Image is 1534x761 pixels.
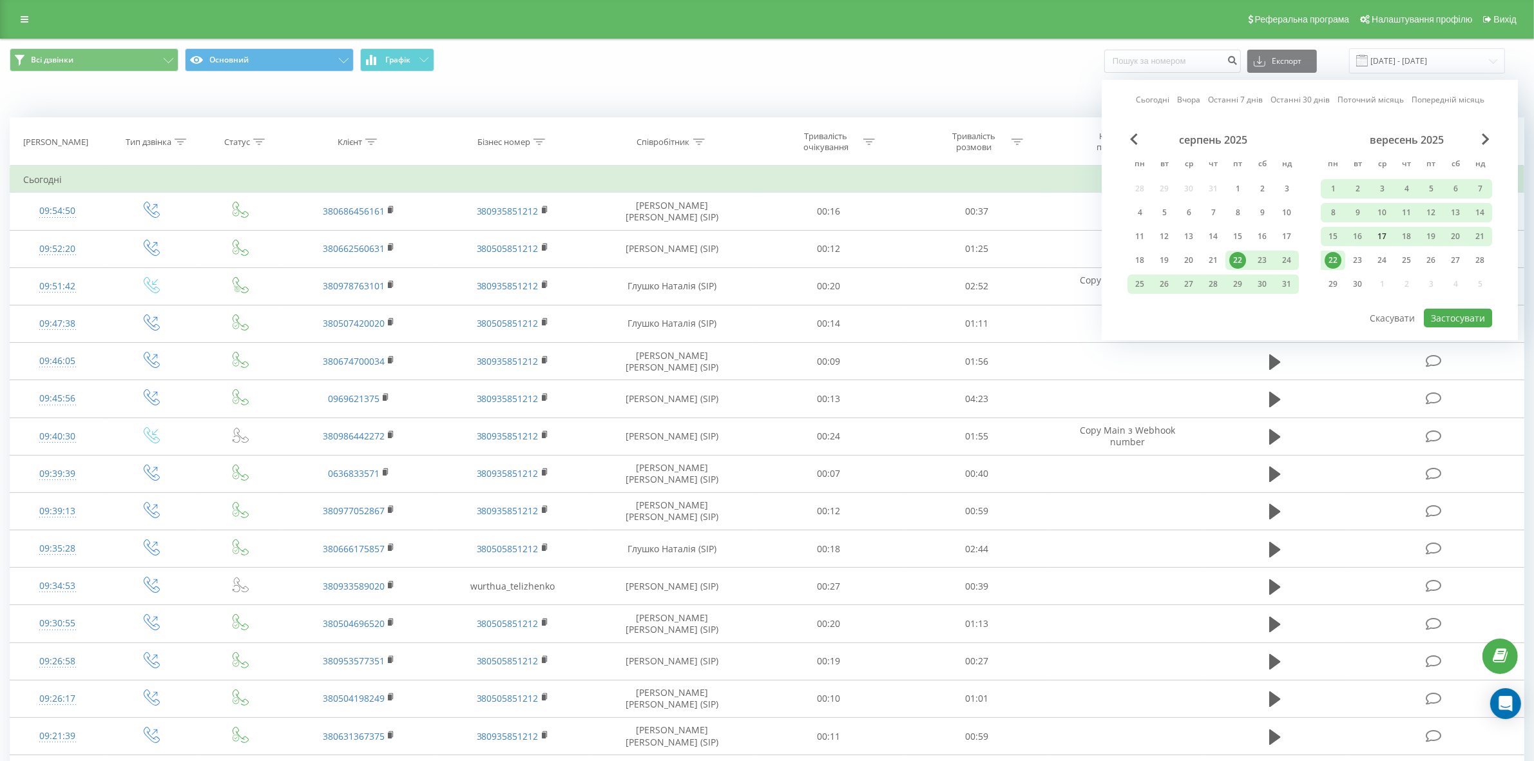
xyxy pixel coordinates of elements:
div: чт 4 вер 2025 р. [1394,179,1419,198]
a: 380505851212 [477,317,539,329]
button: Основний [185,48,354,72]
div: 21 [1472,228,1488,245]
div: 2 [1349,180,1366,197]
a: 380935851212 [477,355,539,367]
div: вт 12 серп 2025 р. [1152,227,1176,246]
div: 8 [1229,204,1246,221]
div: нд 7 вер 2025 р. [1468,179,1492,198]
abbr: четвер [1203,155,1223,175]
button: Всі дзвінки [10,48,178,72]
div: чт 21 серп 2025 р. [1201,251,1225,270]
div: пт 22 серп 2025 р. [1225,251,1250,270]
div: пн 29 вер 2025 р. [1321,275,1345,294]
a: 380504696520 [323,617,385,630]
span: Previous Month [1130,133,1138,145]
div: вт 9 вер 2025 р. [1345,203,1370,222]
td: 01:13 [903,605,1050,642]
div: 28 [1205,276,1222,293]
span: Реферальна програма [1255,14,1350,24]
td: 01:11 [903,305,1050,342]
div: 10 [1278,204,1295,221]
a: 380978763101 [323,280,385,292]
div: 14 [1205,228,1222,245]
abbr: субота [1446,155,1465,175]
span: Графік [385,55,410,64]
abbr: вівторок [1348,155,1367,175]
td: 00:39 [903,568,1050,605]
td: Глушко Наталія (SIP) [590,530,755,568]
div: 14 [1472,204,1488,221]
a: 380505851212 [477,655,539,667]
td: 00:11 [755,718,903,755]
div: 28 [1472,252,1488,269]
div: пн 18 серп 2025 р. [1127,251,1152,270]
div: нд 14 вер 2025 р. [1468,203,1492,222]
div: пт 15 серп 2025 р. [1225,227,1250,246]
div: пт 8 серп 2025 р. [1225,203,1250,222]
td: 00:59 [903,492,1050,530]
td: Глушко Наталія (SIP) [590,267,755,305]
div: нд 21 вер 2025 р. [1468,227,1492,246]
abbr: п’ятниця [1421,155,1441,175]
td: 00:12 [755,492,903,530]
div: 19 [1156,252,1173,269]
div: сб 27 вер 2025 р. [1443,251,1468,270]
div: пн 22 вер 2025 р. [1321,251,1345,270]
div: 21 [1205,252,1222,269]
abbr: неділя [1277,155,1296,175]
div: 09:39:13 [23,499,91,524]
td: wurthua_telizhenko [436,568,590,605]
div: нд 28 вер 2025 р. [1468,251,1492,270]
span: Всі дзвінки [31,55,73,65]
div: 27 [1447,252,1464,269]
div: пн 15 вер 2025 р. [1321,227,1345,246]
a: 0636833571 [328,467,379,479]
a: 380666175857 [323,543,385,555]
td: 00:14 [755,305,903,342]
div: 25 [1131,276,1148,293]
div: пн 1 вер 2025 р. [1321,179,1345,198]
div: нд 10 серп 2025 р. [1274,203,1299,222]
div: пт 26 вер 2025 р. [1419,251,1443,270]
td: [PERSON_NAME] [PERSON_NAME] (SIP) [590,680,755,717]
td: 00:07 [755,455,903,492]
div: ср 6 серп 2025 р. [1176,203,1201,222]
a: 380977052867 [323,505,385,517]
div: ср 3 вер 2025 р. [1370,179,1394,198]
div: 16 [1254,228,1270,245]
td: 00:24 [755,418,903,455]
span: Вихід [1494,14,1517,24]
div: сб 13 вер 2025 р. [1443,203,1468,222]
a: 380935851212 [477,467,539,479]
a: 380505851212 [477,242,539,255]
div: нд 24 серп 2025 р. [1274,251,1299,270]
div: 09:26:17 [23,686,91,711]
div: Співробітник [637,137,690,148]
div: сб 6 вер 2025 р. [1443,179,1468,198]
div: вт 26 серп 2025 р. [1152,275,1176,294]
div: 09:54:50 [23,198,91,224]
a: 0969621375 [328,392,379,405]
div: сб 20 вер 2025 р. [1443,227,1468,246]
td: 00:27 [755,568,903,605]
td: 00:10 [755,680,903,717]
div: ср 24 вер 2025 р. [1370,251,1394,270]
div: 09:26:58 [23,649,91,674]
a: 380686456161 [323,205,385,217]
a: 380505851212 [477,692,539,704]
div: 22 [1325,252,1341,269]
div: 12 [1156,228,1173,245]
a: 380933589020 [323,580,385,592]
a: Поточний місяць [1337,93,1404,106]
a: 380505851212 [477,617,539,630]
div: пт 12 вер 2025 р. [1419,203,1443,222]
a: 380674700034 [323,355,385,367]
td: 00:12 [755,230,903,267]
div: 31 [1278,276,1295,293]
div: пт 19 вер 2025 р. [1419,227,1443,246]
abbr: субота [1252,155,1272,175]
div: 30 [1349,276,1366,293]
div: чт 18 вер 2025 р. [1394,227,1419,246]
div: сб 2 серп 2025 р. [1250,179,1274,198]
div: 27 [1180,276,1197,293]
